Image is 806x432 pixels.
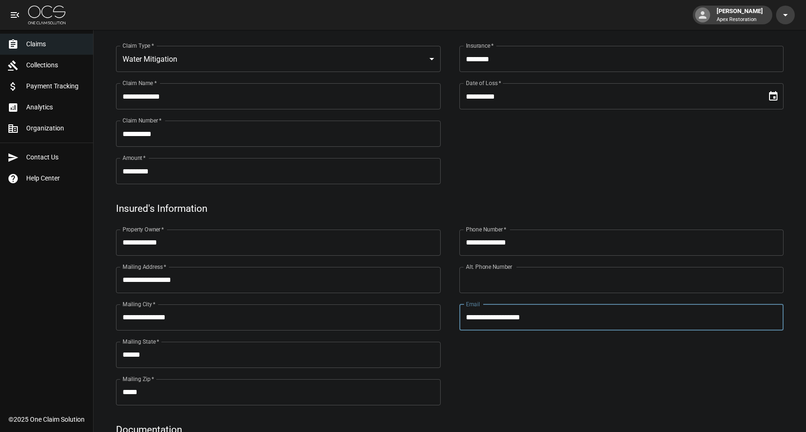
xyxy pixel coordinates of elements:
[26,60,86,70] span: Collections
[466,300,480,308] label: Email
[26,81,86,91] span: Payment Tracking
[26,152,86,162] span: Contact Us
[764,87,783,106] button: Choose date, selected date is Oct 3, 2025
[8,415,85,424] div: © 2025 One Claim Solution
[123,42,154,50] label: Claim Type
[123,375,154,383] label: Mailing Zip
[123,154,146,162] label: Amount
[26,39,86,49] span: Claims
[466,225,506,233] label: Phone Number
[123,300,156,308] label: Mailing City
[717,16,763,24] p: Apex Restoration
[713,7,767,23] div: [PERSON_NAME]
[28,6,65,24] img: ocs-logo-white-transparent.png
[466,42,494,50] label: Insurance
[466,79,501,87] label: Date of Loss
[116,46,441,72] div: Water Mitigation
[6,6,24,24] button: open drawer
[26,123,86,133] span: Organization
[26,102,86,112] span: Analytics
[123,338,159,346] label: Mailing State
[123,116,161,124] label: Claim Number
[123,79,157,87] label: Claim Name
[466,263,512,271] label: Alt. Phone Number
[123,225,164,233] label: Property Owner
[26,173,86,183] span: Help Center
[123,263,166,271] label: Mailing Address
